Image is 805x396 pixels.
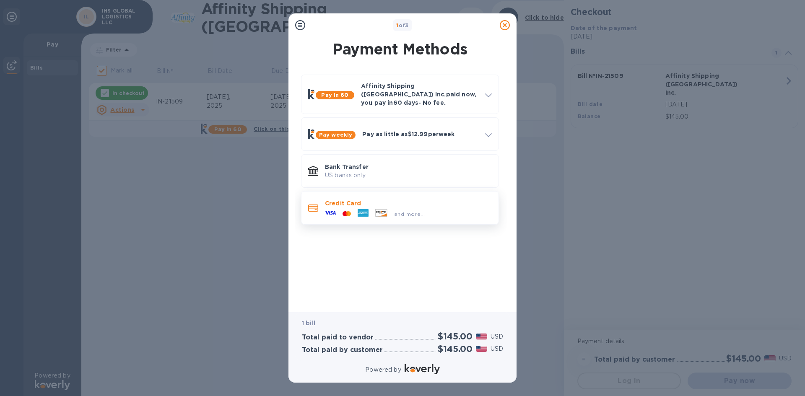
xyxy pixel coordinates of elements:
h3: Total paid to vendor [302,334,374,342]
span: 1 [396,22,398,28]
img: USD [476,346,487,352]
h3: Total paid by customer [302,346,383,354]
p: US banks only. [325,171,492,180]
h2: $145.00 [438,344,473,354]
p: Credit Card [325,199,492,207]
p: Affinity Shipping ([GEOGRAPHIC_DATA]) Inc. paid now, you pay in 60 days - No fee. [361,82,478,107]
span: and more... [394,211,425,217]
b: 1 bill [302,320,315,326]
p: Pay as little as $12.99 per week [362,130,478,138]
p: Powered by [365,365,401,374]
b: Pay in 60 [321,92,348,98]
h1: Payment Methods [299,40,501,58]
h2: $145.00 [438,331,473,342]
p: USD [491,332,503,341]
p: Bank Transfer [325,163,492,171]
img: USD [476,334,487,339]
b: of 3 [396,22,409,28]
p: USD [491,344,503,353]
img: Logo [405,364,440,374]
b: Pay weekly [319,132,352,138]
